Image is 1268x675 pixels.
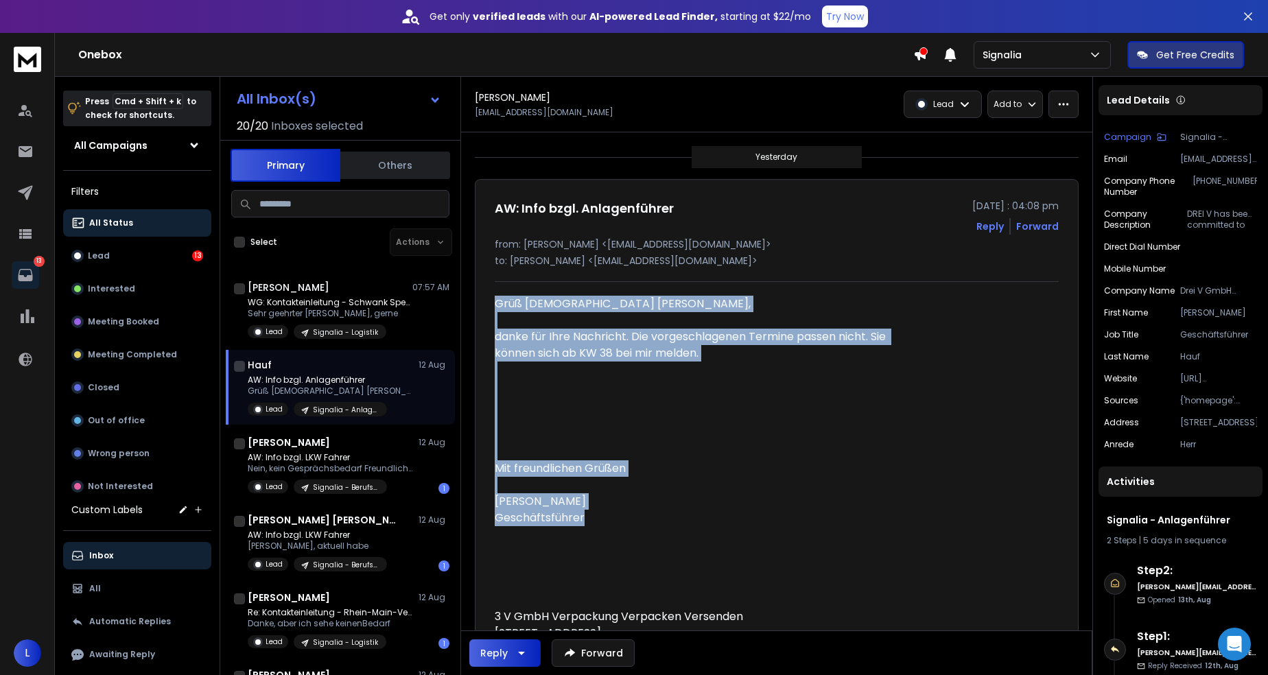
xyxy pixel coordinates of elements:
[1104,132,1166,143] button: Campaign
[113,93,183,109] span: Cmd + Shift + k
[89,217,133,228] p: All Status
[78,47,913,63] h1: Onebox
[88,316,159,327] p: Meeting Booked
[419,359,449,370] p: 12 Aug
[438,560,449,571] div: 1
[1104,351,1149,362] p: Last Name
[248,541,387,552] p: [PERSON_NAME], aktuell habe
[438,638,449,649] div: 1
[63,182,211,201] h3: Filters
[1205,661,1238,671] span: 12th, Aug
[994,99,1022,110] p: Add to
[983,48,1027,62] p: Signalia
[63,575,211,602] button: All
[1107,93,1170,107] p: Lead Details
[266,404,283,414] p: Lead
[1180,373,1257,384] p: [URL][DOMAIN_NAME]
[88,283,135,294] p: Interested
[192,250,203,261] div: 13
[63,407,211,434] button: Out of office
[419,592,449,603] p: 12 Aug
[63,275,211,303] button: Interested
[1104,373,1137,384] p: Website
[88,349,177,360] p: Meeting Completed
[12,261,39,289] a: 13
[63,440,211,467] button: Wrong person
[248,297,412,308] p: WG: Kontakteinleitung - Schwank Spedition
[14,639,41,667] button: L
[88,481,153,492] p: Not Interested
[63,341,211,368] button: Meeting Completed
[495,254,1059,268] p: to: [PERSON_NAME] <[EMAIL_ADDRESS][DOMAIN_NAME]>
[237,118,268,134] span: 20 / 20
[271,118,363,134] h3: Inboxes selected
[88,382,119,393] p: Closed
[248,452,412,463] p: AW: Info bzgl. LKW Fahrer
[266,482,283,492] p: Lead
[1099,466,1263,497] div: Activities
[1104,395,1138,406] p: Sources
[1218,628,1251,661] div: Open Intercom Messenger
[34,256,45,267] p: 13
[1137,648,1257,658] h6: [PERSON_NAME][EMAIL_ADDRESS][DOMAIN_NAME]
[313,327,378,337] p: Signalia - Logistik
[248,308,412,319] p: Sehr geehrter [PERSON_NAME], gerne
[1180,439,1257,450] p: Herr
[1180,285,1257,296] p: Drei V GmbH Verpackungen
[226,85,452,113] button: All Inbox(s)
[1148,661,1238,671] p: Reply Received
[248,463,412,474] p: Nein, kein Gesprächsbedarf Freundliche Grüße
[1193,176,1257,198] p: [PHONE_NUMBER]
[89,649,155,660] p: Awaiting Reply
[1104,241,1180,252] p: Direct Dial Number
[419,514,449,525] p: 12 Aug
[63,308,211,335] button: Meeting Booked
[248,436,330,449] h1: [PERSON_NAME]
[71,503,143,517] h3: Custom Labels
[266,559,283,569] p: Lead
[430,10,811,23] p: Get only with our starting at $22/mo
[1180,351,1257,362] p: Hauf
[1104,417,1139,428] p: Address
[1137,582,1257,592] h6: [PERSON_NAME][EMAIL_ADDRESS][DOMAIN_NAME]
[933,99,954,110] p: Lead
[972,199,1059,213] p: [DATE] : 04:08 pm
[1148,595,1211,605] p: Opened
[412,282,449,293] p: 07:57 AM
[1180,395,1257,406] p: {'homepage': [{'link': '[URL][DOMAIN_NAME]}, {'link': '[URL][DOMAIN_NAME]}, {'link': '[URL][DOMAI...
[313,405,379,415] p: Signalia - Anlagenführer
[1104,439,1134,450] p: Anrede
[85,95,196,122] p: Press to check for shortcuts.
[89,583,101,594] p: All
[250,237,277,248] label: Select
[248,375,412,386] p: AW: Info bzgl. Anlagenführer
[248,591,330,604] h1: [PERSON_NAME]
[495,199,674,218] h1: AW: Info bzgl. Anlagenführer
[248,358,272,372] h1: Hauf
[1187,209,1257,230] p: DREI V has been committed to developing and producing tailored shipping products for 40 years. Th...
[63,608,211,635] button: Automatic Replies
[1143,534,1226,546] span: 5 days in sequence
[826,10,864,23] p: Try Now
[1180,154,1257,165] p: [EMAIL_ADDRESS][DOMAIN_NAME]
[1016,220,1059,233] div: Forward
[63,132,211,159] button: All Campaigns
[1107,535,1254,546] div: |
[248,281,329,294] h1: [PERSON_NAME]
[1107,534,1137,546] span: 2 Steps
[475,107,613,118] p: [EMAIL_ADDRESS][DOMAIN_NAME]
[475,91,550,104] h1: [PERSON_NAME]
[822,5,868,27] button: Try Now
[74,139,148,152] h1: All Campaigns
[469,639,541,667] button: Reply
[63,542,211,569] button: Inbox
[63,641,211,668] button: Awaiting Reply
[237,92,316,106] h1: All Inbox(s)
[63,242,211,270] button: Lead13
[14,47,41,72] img: logo
[495,237,1059,251] p: from: [PERSON_NAME] <[EMAIL_ADDRESS][DOMAIN_NAME]>
[313,482,379,493] p: Signalia - Berufskraftfahrer
[1107,513,1254,527] h1: Signalia - Anlagenführer
[266,327,283,337] p: Lead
